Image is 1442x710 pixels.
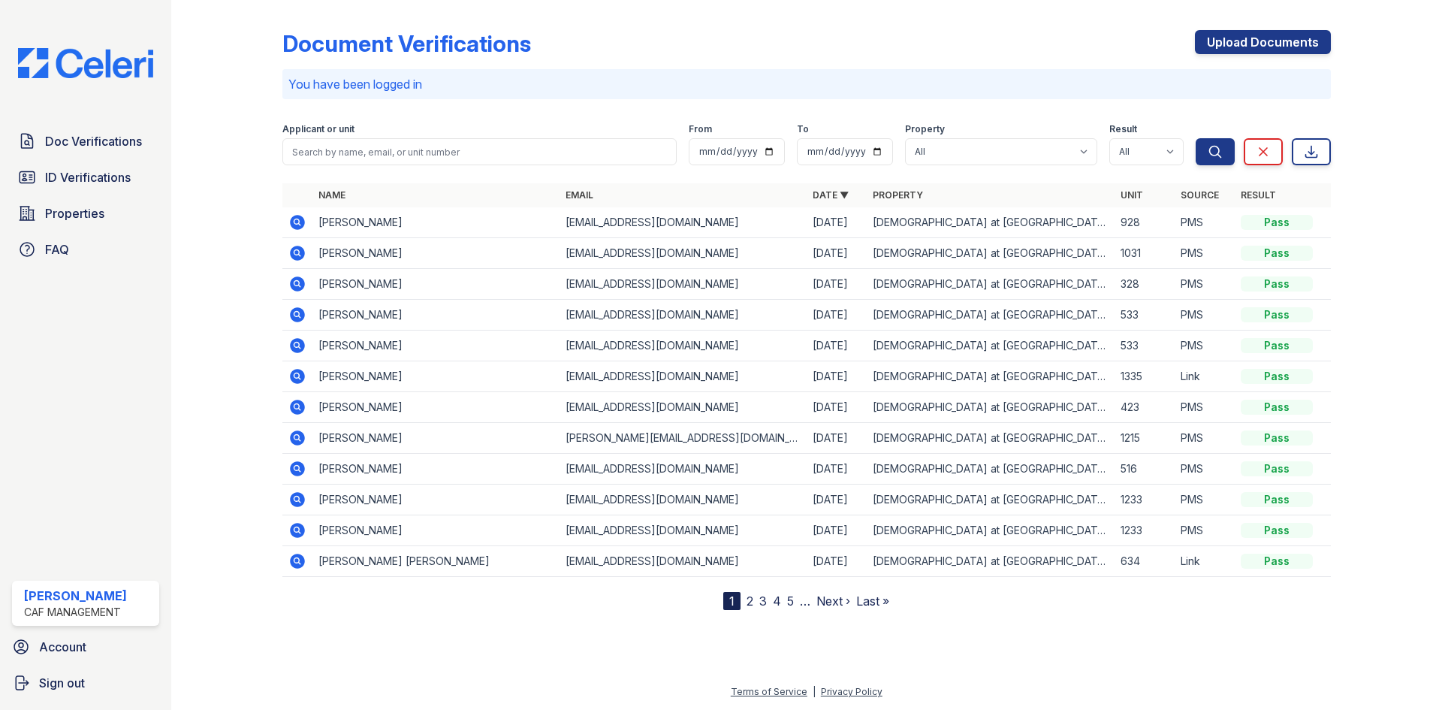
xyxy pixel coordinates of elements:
a: Sign out [6,668,165,698]
div: Document Verifications [282,30,531,57]
td: [EMAIL_ADDRESS][DOMAIN_NAME] [560,546,807,577]
td: 634 [1115,546,1175,577]
a: 4 [773,594,781,609]
td: PMS [1175,269,1235,300]
td: [DATE] [807,423,867,454]
td: [EMAIL_ADDRESS][DOMAIN_NAME] [560,515,807,546]
span: Account [39,638,86,656]
td: [EMAIL_ADDRESS][DOMAIN_NAME] [560,392,807,423]
a: Next › [816,594,850,609]
td: 928 [1115,207,1175,238]
a: 5 [787,594,794,609]
label: To [797,123,809,135]
td: PMS [1175,423,1235,454]
td: [DATE] [807,392,867,423]
td: [DEMOGRAPHIC_DATA] at [GEOGRAPHIC_DATA] [867,300,1114,331]
a: Doc Verifications [12,126,159,156]
td: [DEMOGRAPHIC_DATA] at [GEOGRAPHIC_DATA] [867,269,1114,300]
td: [DEMOGRAPHIC_DATA] at [GEOGRAPHIC_DATA] [867,515,1114,546]
td: PMS [1175,392,1235,423]
div: Pass [1241,369,1313,384]
td: [PERSON_NAME] [312,331,560,361]
a: 2 [747,594,753,609]
a: Result [1241,189,1276,201]
td: 533 [1115,331,1175,361]
td: [PERSON_NAME] [312,485,560,515]
td: [EMAIL_ADDRESS][DOMAIN_NAME] [560,331,807,361]
label: Result [1109,123,1137,135]
td: PMS [1175,515,1235,546]
td: [DEMOGRAPHIC_DATA] at [GEOGRAPHIC_DATA] [867,238,1114,269]
td: [PERSON_NAME] [312,269,560,300]
a: FAQ [12,234,159,264]
td: [EMAIL_ADDRESS][DOMAIN_NAME] [560,238,807,269]
div: [PERSON_NAME] [24,587,127,605]
td: [EMAIL_ADDRESS][DOMAIN_NAME] [560,269,807,300]
td: PMS [1175,300,1235,331]
a: Unit [1121,189,1143,201]
td: [EMAIL_ADDRESS][DOMAIN_NAME] [560,485,807,515]
div: 1 [723,592,741,610]
td: [DATE] [807,238,867,269]
td: 1335 [1115,361,1175,392]
td: 1233 [1115,485,1175,515]
td: [PERSON_NAME] [312,300,560,331]
td: [DATE] [807,300,867,331]
div: Pass [1241,461,1313,476]
td: PMS [1175,207,1235,238]
td: [DATE] [807,331,867,361]
div: Pass [1241,215,1313,230]
td: [PERSON_NAME] [312,361,560,392]
td: [PERSON_NAME] [312,207,560,238]
div: Pass [1241,431,1313,446]
td: [DATE] [807,515,867,546]
a: Date ▼ [813,189,849,201]
div: Pass [1241,307,1313,322]
td: 1215 [1115,423,1175,454]
td: PMS [1175,331,1235,361]
span: Sign out [39,674,85,692]
td: [EMAIL_ADDRESS][DOMAIN_NAME] [560,454,807,485]
td: [PERSON_NAME] [312,454,560,485]
div: Pass [1241,400,1313,415]
td: [DEMOGRAPHIC_DATA] at [GEOGRAPHIC_DATA] [867,361,1114,392]
td: [EMAIL_ADDRESS][DOMAIN_NAME] [560,361,807,392]
td: [DATE] [807,454,867,485]
span: ID Verifications [45,168,131,186]
label: Property [905,123,945,135]
div: Pass [1241,523,1313,538]
td: PMS [1175,454,1235,485]
a: ID Verifications [12,162,159,192]
span: FAQ [45,240,69,258]
td: [DEMOGRAPHIC_DATA] at [GEOGRAPHIC_DATA] [867,423,1114,454]
a: Privacy Policy [821,686,882,697]
td: [DATE] [807,207,867,238]
label: Applicant or unit [282,123,354,135]
td: [DATE] [807,546,867,577]
td: Link [1175,361,1235,392]
div: Pass [1241,492,1313,507]
td: [DEMOGRAPHIC_DATA] at [GEOGRAPHIC_DATA] [867,207,1114,238]
td: [PERSON_NAME] [312,423,560,454]
td: [EMAIL_ADDRESS][DOMAIN_NAME] [560,207,807,238]
td: [DATE] [807,485,867,515]
td: 423 [1115,392,1175,423]
td: 1233 [1115,515,1175,546]
td: [DEMOGRAPHIC_DATA] at [GEOGRAPHIC_DATA] [867,546,1114,577]
td: 516 [1115,454,1175,485]
td: 533 [1115,300,1175,331]
td: [PERSON_NAME] [312,392,560,423]
td: [DEMOGRAPHIC_DATA] at [GEOGRAPHIC_DATA] [867,485,1114,515]
div: Pass [1241,338,1313,353]
td: PMS [1175,238,1235,269]
a: Last » [856,594,889,609]
td: [DATE] [807,269,867,300]
a: Source [1181,189,1219,201]
span: … [800,592,810,610]
span: Properties [45,204,104,222]
div: | [813,686,816,697]
a: Properties [12,198,159,228]
td: [DEMOGRAPHIC_DATA] at [GEOGRAPHIC_DATA] [867,331,1114,361]
td: 1031 [1115,238,1175,269]
a: Email [566,189,593,201]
